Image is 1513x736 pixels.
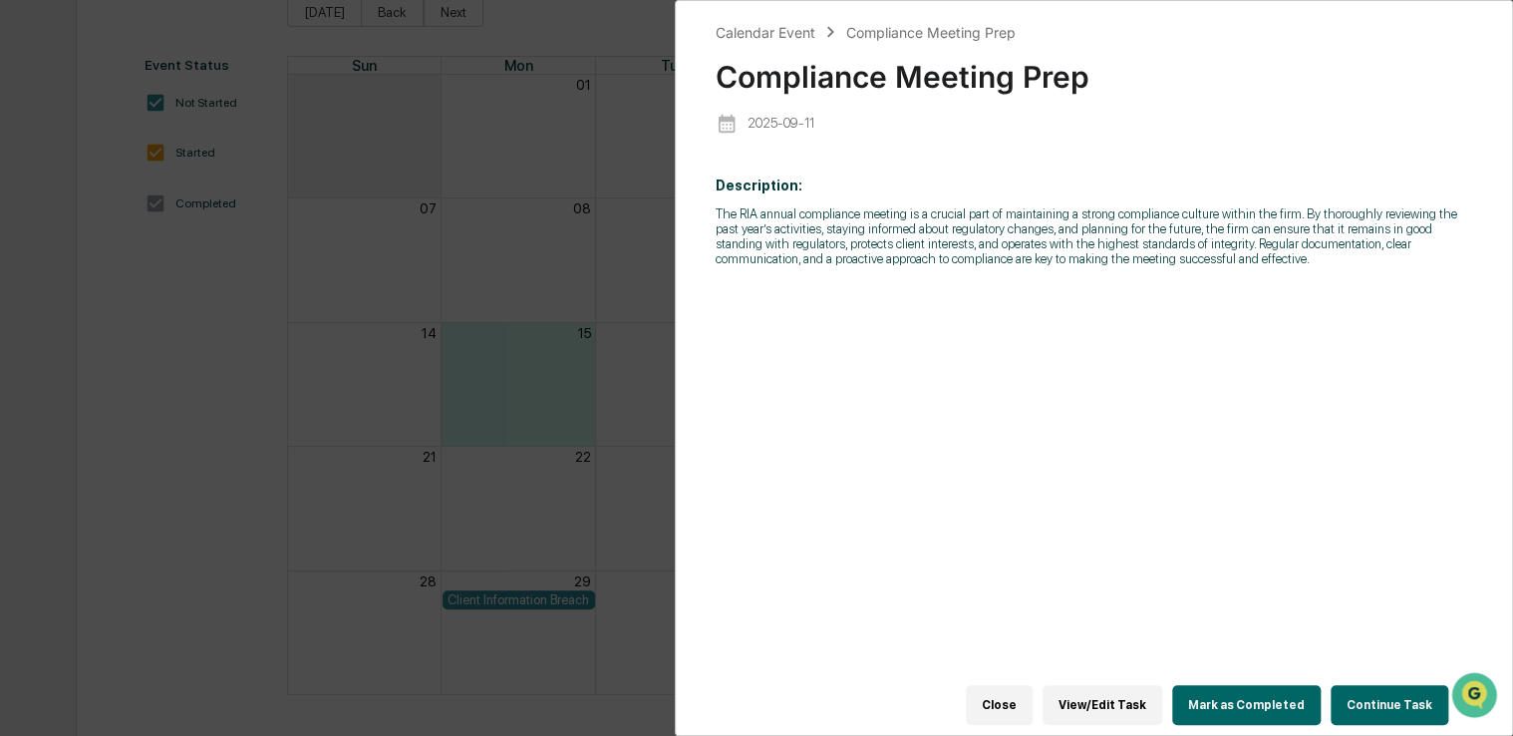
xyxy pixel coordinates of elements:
div: 🔎 [20,291,36,307]
b: Description: [716,178,802,193]
span: Attestations [164,251,247,271]
button: View/Edit Task [1043,685,1162,725]
a: 🖐️Preclearance [12,243,137,279]
div: 🗄️ [145,253,160,269]
p: How can we help? [20,42,363,74]
button: Start new chat [339,159,363,183]
img: 1746055101610-c473b297-6a78-478c-a979-82029cc54cd1 [20,153,56,188]
div: Calendar Event [716,24,815,41]
span: Data Lookup [40,289,126,309]
span: Pylon [198,338,241,353]
span: Preclearance [40,251,129,271]
button: Mark as Completed [1172,685,1321,725]
div: Compliance Meeting Prep [845,24,1015,41]
button: Continue Task [1331,685,1448,725]
button: Close [966,685,1033,725]
a: 🗄️Attestations [137,243,255,279]
div: We're available if you need us! [68,173,252,188]
div: Start new chat [68,153,327,173]
a: 🔎Data Lookup [12,281,134,317]
iframe: Open customer support [1449,670,1503,724]
a: Powered byPylon [141,337,241,353]
p: The RIA annual compliance meeting is a crucial part of maintaining a strong compliance culture wi... [716,206,1472,266]
div: Compliance Meeting Prep [716,43,1472,95]
p: 2025-09-11 [748,116,814,131]
div: 🖐️ [20,253,36,269]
